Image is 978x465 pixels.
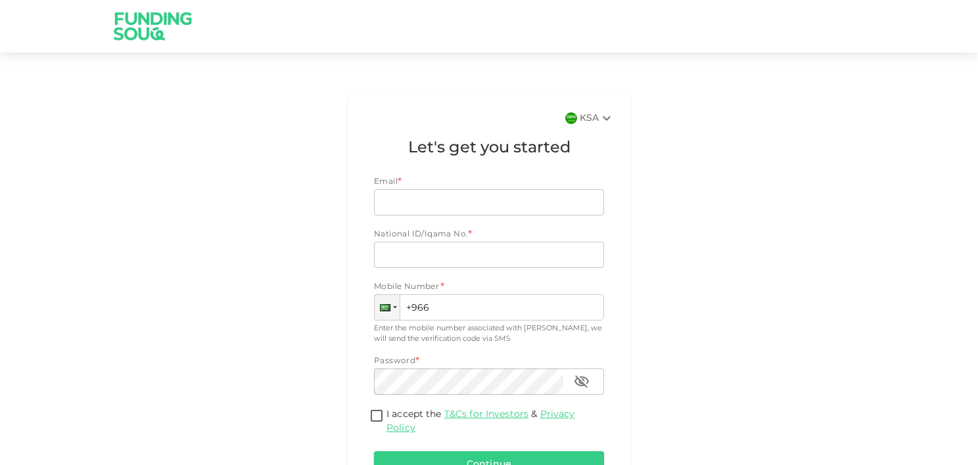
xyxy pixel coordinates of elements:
[565,112,577,124] img: flag-sa.b9a346574cdc8950dd34b50780441f57.svg
[374,189,590,215] input: email
[375,295,400,320] div: Saudi Arabia: + 966
[386,410,574,433] span: I accept the &
[374,231,468,238] span: National ID/Iqama No.
[374,137,604,160] h1: Let's get you started
[374,281,439,294] span: Mobile Number
[444,410,528,419] a: T&Cs for Investors
[374,323,604,345] div: Enter the mobile number associated with [PERSON_NAME], we will send the verification code via SMS
[374,357,415,365] span: Password
[386,410,574,433] a: Privacy Policy
[374,368,563,395] input: password
[374,178,398,186] span: Email
[367,408,386,426] span: termsConditionsForInvestmentsAccepted
[580,110,615,126] div: KSA
[374,294,604,321] input: 1 (702) 123-4567
[374,242,604,268] input: nationalId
